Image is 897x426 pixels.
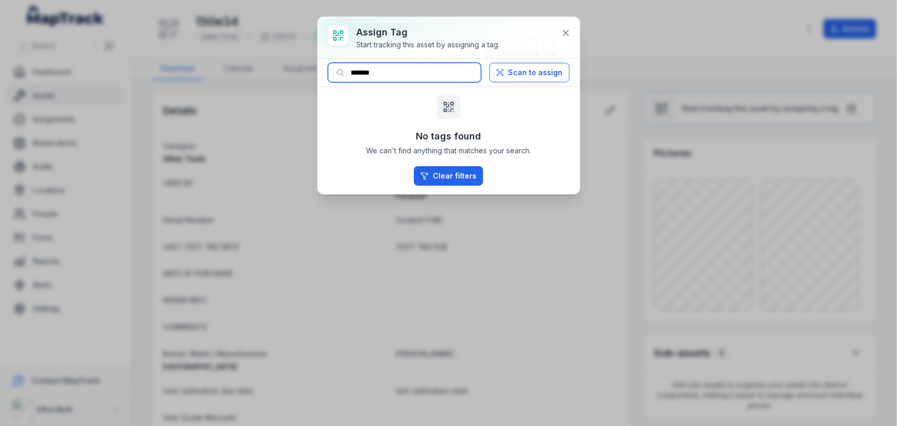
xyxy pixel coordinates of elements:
[366,146,531,156] span: We can't find anything that matches your search.
[489,63,570,82] button: Scan to assign
[414,166,483,186] button: Clear filters
[357,40,500,50] div: Start tracking this asset by assigning a tag.
[416,129,481,144] h3: No tags found
[357,25,500,40] h3: Assign tag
